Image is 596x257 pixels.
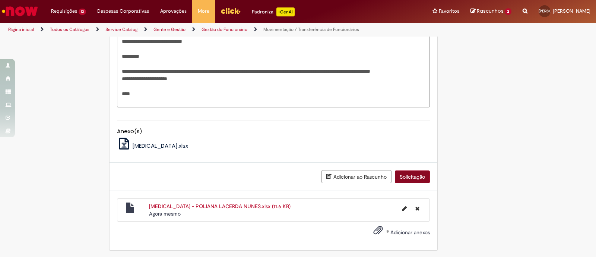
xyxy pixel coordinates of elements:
span: [MEDICAL_DATA].xlsx [132,142,188,150]
span: More [198,7,209,15]
span: 13 [79,9,86,15]
img: click_logo_yellow_360x200.png [221,5,241,16]
button: Adicionar ao Rascunho [321,170,391,183]
span: [PERSON_NAME] [539,9,568,13]
textarea: Descrição [117,35,430,107]
a: Todos os Catálogos [50,26,89,32]
button: Adicionar anexos [371,223,385,241]
a: Rascunhos [470,8,511,15]
a: Gente e Gestão [153,26,186,32]
button: Solicitação [395,170,430,183]
span: Agora mesmo [149,210,181,217]
span: [PERSON_NAME] [553,8,590,14]
span: Requisições [51,7,77,15]
a: Página inicial [8,26,34,32]
a: [MEDICAL_DATA] - POLIANA LACERDA NUNES.xlsx (11.6 KB) [149,203,291,210]
a: [MEDICAL_DATA].xlsx [117,142,188,150]
span: Despesas Corporativas [97,7,149,15]
time: 29/09/2025 13:07:13 [149,210,181,217]
div: Padroniza [252,7,295,16]
a: Movimentação / Transferência de Funcionários [263,26,359,32]
button: Excluir Change Job - POLIANA LACERDA NUNES.xlsx [411,203,424,214]
span: 2 [505,8,511,15]
button: Editar nome de arquivo Change Job - POLIANA LACERDA NUNES.xlsx [398,203,411,214]
h5: Anexo(s) [117,128,430,135]
p: +GenAi [276,7,295,16]
span: Rascunhos [477,7,504,15]
span: Aprovações [160,7,187,15]
a: Service Catalog [105,26,137,32]
img: ServiceNow [1,4,39,19]
span: Adicionar anexos [390,229,430,236]
span: Favoritos [439,7,459,15]
a: Gestão do Funcionário [202,26,247,32]
ul: Trilhas de página [6,23,392,37]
